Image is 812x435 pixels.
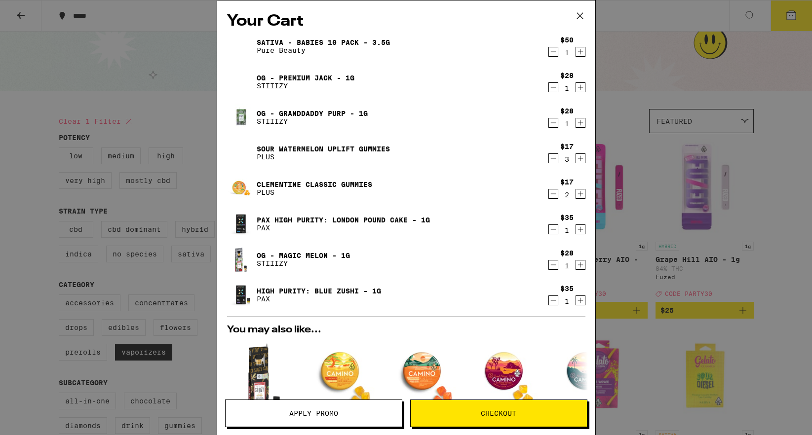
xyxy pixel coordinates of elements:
[257,117,368,125] p: STIIIZY
[225,399,402,427] button: Apply Promo
[560,120,574,128] div: 1
[227,104,255,131] img: OG - Granddaddy Purp - 1g
[576,189,585,199] button: Increment
[257,181,372,188] a: Clementine CLASSIC Gummies
[227,68,255,96] img: OG - Premium Jack - 1g
[560,107,574,115] div: $28
[227,246,255,273] img: OG - Magic Melon - 1g
[560,143,574,150] div: $17
[289,410,338,417] span: Apply Promo
[257,216,430,224] a: Pax High Purity: London Pound Cake - 1g
[257,252,350,259] a: OG - Magic Melon - 1g
[576,260,585,270] button: Increment
[481,410,516,417] span: Checkout
[257,224,430,232] p: PAX
[227,325,585,335] h2: You may also like...
[560,84,574,92] div: 1
[257,74,354,82] a: OG - Premium Jack - 1g
[257,109,368,117] a: OG - Granddaddy Purp - 1g
[548,224,558,234] button: Decrement
[560,191,574,199] div: 2
[555,340,629,414] img: Camino - Watermelon Lemonade Bliss Gummies
[560,285,574,292] div: $35
[473,340,547,414] img: Camino - Pineapple Habanero Uplifting Gummies
[257,295,381,303] p: PAX
[548,295,558,305] button: Decrement
[560,36,574,44] div: $50
[560,249,574,257] div: $28
[560,226,574,234] div: 1
[6,7,71,15] span: Hi. Need any help?
[548,189,558,199] button: Decrement
[227,175,255,202] img: Clementine CLASSIC Gummies
[548,153,558,163] button: Decrement
[548,118,558,128] button: Decrement
[257,38,390,46] a: Sativa - Babies 10 Pack - 3.5g
[576,153,585,163] button: Increment
[257,287,381,295] a: High Purity: Blue Zushi - 1g
[227,33,255,60] img: Sativa - Babies 10 Pack - 3.5g
[227,10,585,33] h2: Your Cart
[560,262,574,270] div: 1
[560,49,574,57] div: 1
[576,295,585,305] button: Increment
[560,72,574,79] div: $28
[257,188,372,196] p: PLUS
[257,46,390,54] p: Pure Beauty
[576,118,585,128] button: Increment
[227,139,255,167] img: Sour Watermelon UPLIFT Gummies
[548,82,558,92] button: Decrement
[560,178,574,186] div: $17
[548,47,558,57] button: Decrement
[410,399,587,427] button: Checkout
[309,340,383,414] img: Camino - Mango Serenity 1:1 THC:CBD Gummies
[227,210,255,238] img: Pax High Purity: London Pound Cake - 1g
[576,224,585,234] button: Increment
[560,214,574,221] div: $35
[560,155,574,163] div: 3
[560,297,574,305] div: 1
[257,82,354,90] p: STIIIZY
[257,259,350,267] p: STIIIZY
[257,145,390,153] a: Sour Watermelon UPLIFT Gummies
[257,153,390,161] p: PLUS
[227,340,301,414] img: STIIIZY - Green Crack Live Resin Liquid Diamonds - 0.5g
[391,340,465,414] img: Camino - Freshly Squeezed Recover Sour Gummies
[548,260,558,270] button: Decrement
[227,281,255,309] img: High Purity: Blue Zushi - 1g
[576,82,585,92] button: Increment
[576,47,585,57] button: Increment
